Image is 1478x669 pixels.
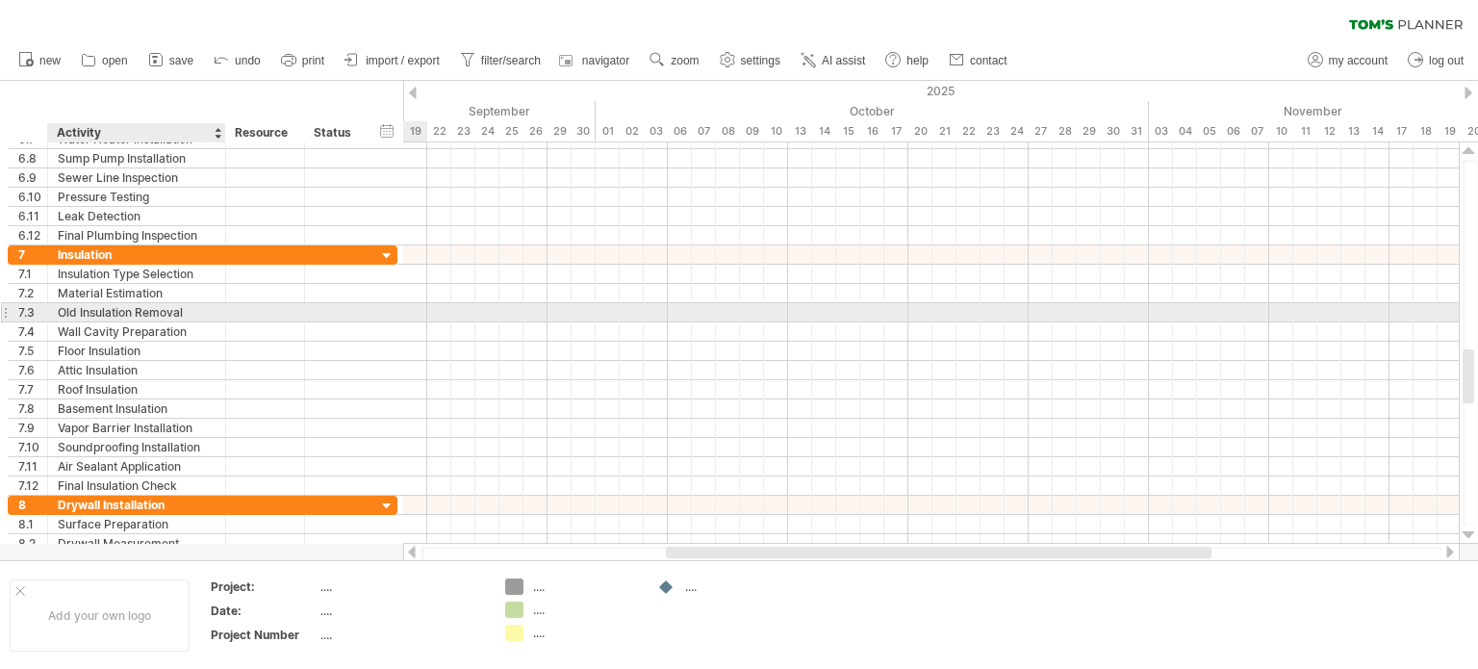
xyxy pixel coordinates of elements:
div: Vapor Barrier Installation [58,419,216,437]
div: 6.9 [18,168,47,187]
div: 7.6 [18,361,47,379]
div: Wednesday, 5 November 2025 [1197,121,1221,142]
div: 7.7 [18,380,47,399]
div: 7.1 [18,265,47,283]
div: Activity [57,123,215,142]
div: Thursday, 13 November 2025 [1341,121,1365,142]
div: Wednesday, 22 October 2025 [956,121,981,142]
div: Friday, 10 October 2025 [764,121,788,142]
div: 6.11 [18,207,47,225]
div: 6.8 [18,149,47,167]
div: Wednesday, 29 October 2025 [1077,121,1101,142]
a: import / export [340,48,446,73]
div: 7.12 [18,476,47,495]
div: Tuesday, 30 September 2025 [572,121,596,142]
div: Monday, 10 November 2025 [1269,121,1293,142]
span: undo [235,54,261,67]
span: filter/search [481,54,541,67]
div: Project: [211,579,317,595]
div: Attic Insulation [58,361,216,379]
div: .... [320,603,482,619]
div: Monday, 27 October 2025 [1029,121,1053,142]
a: new [13,48,66,73]
a: log out [1403,48,1469,73]
div: Tuesday, 7 October 2025 [692,121,716,142]
span: contact [970,54,1007,67]
div: Tuesday, 21 October 2025 [932,121,956,142]
div: Sump Pump Installation [58,149,216,167]
div: Soundproofing Installation [58,438,216,456]
div: 7.9 [18,419,47,437]
div: Drywall Measurement [58,534,216,553]
div: Friday, 14 November 2025 [1365,121,1389,142]
div: Thursday, 9 October 2025 [740,121,764,142]
div: Wall Cavity Preparation [58,322,216,341]
div: .... [685,579,790,595]
div: .... [533,579,638,595]
span: new [39,54,61,67]
div: 6.12 [18,226,47,244]
a: AI assist [796,48,871,73]
div: 7.4 [18,322,47,341]
a: zoom [645,48,704,73]
div: Thursday, 30 October 2025 [1101,121,1125,142]
div: Tuesday, 18 November 2025 [1414,121,1438,142]
div: Friday, 19 September 2025 [403,121,427,142]
div: Friday, 31 October 2025 [1125,121,1149,142]
span: AI assist [822,54,865,67]
div: 7.2 [18,284,47,302]
div: Old Insulation Removal [58,303,216,322]
div: Surface Preparation [58,515,216,533]
div: Friday, 24 October 2025 [1005,121,1029,142]
div: Wednesday, 1 October 2025 [596,121,620,142]
div: Drywall Installation [58,496,216,514]
div: 8 [18,496,47,514]
div: Tuesday, 11 November 2025 [1293,121,1317,142]
div: 7 [18,245,47,264]
div: 7.8 [18,399,47,418]
span: settings [741,54,780,67]
div: Final Plumbing Inspection [58,226,216,244]
div: Friday, 26 September 2025 [523,121,548,142]
span: import / export [366,54,440,67]
div: Insulation Type Selection [58,265,216,283]
div: Monday, 29 September 2025 [548,121,572,142]
div: Friday, 3 October 2025 [644,121,668,142]
a: navigator [556,48,635,73]
div: Thursday, 25 September 2025 [499,121,523,142]
div: Wednesday, 12 November 2025 [1317,121,1341,142]
span: help [906,54,929,67]
div: 7.10 [18,438,47,456]
div: 7.11 [18,457,47,476]
div: 6.10 [18,188,47,206]
a: help [880,48,934,73]
div: Status [314,123,356,142]
div: Roof Insulation [58,380,216,399]
div: Wednesday, 24 September 2025 [475,121,499,142]
div: .... [533,602,638,618]
div: Basement Insulation [58,399,216,418]
div: Wednesday, 15 October 2025 [836,121,860,142]
div: Thursday, 16 October 2025 [860,121,884,142]
div: Air Sealant Application [58,457,216,476]
div: Tuesday, 23 September 2025 [451,121,475,142]
div: Wednesday, 8 October 2025 [716,121,740,142]
div: Tuesday, 14 October 2025 [812,121,836,142]
div: .... [533,625,638,641]
div: Floor Insulation [58,342,216,360]
a: filter/search [455,48,547,73]
div: Friday, 7 November 2025 [1245,121,1269,142]
div: Sewer Line Inspection [58,168,216,187]
div: Date: [211,603,317,619]
div: Thursday, 6 November 2025 [1221,121,1245,142]
div: Monday, 20 October 2025 [908,121,932,142]
div: Insulation [58,245,216,264]
span: navigator [582,54,629,67]
div: .... [320,627,482,643]
div: Monday, 3 November 2025 [1149,121,1173,142]
div: Material Estimation [58,284,216,302]
a: contact [944,48,1013,73]
a: my account [1303,48,1393,73]
div: Leak Detection [58,207,216,225]
div: Resource [235,123,293,142]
